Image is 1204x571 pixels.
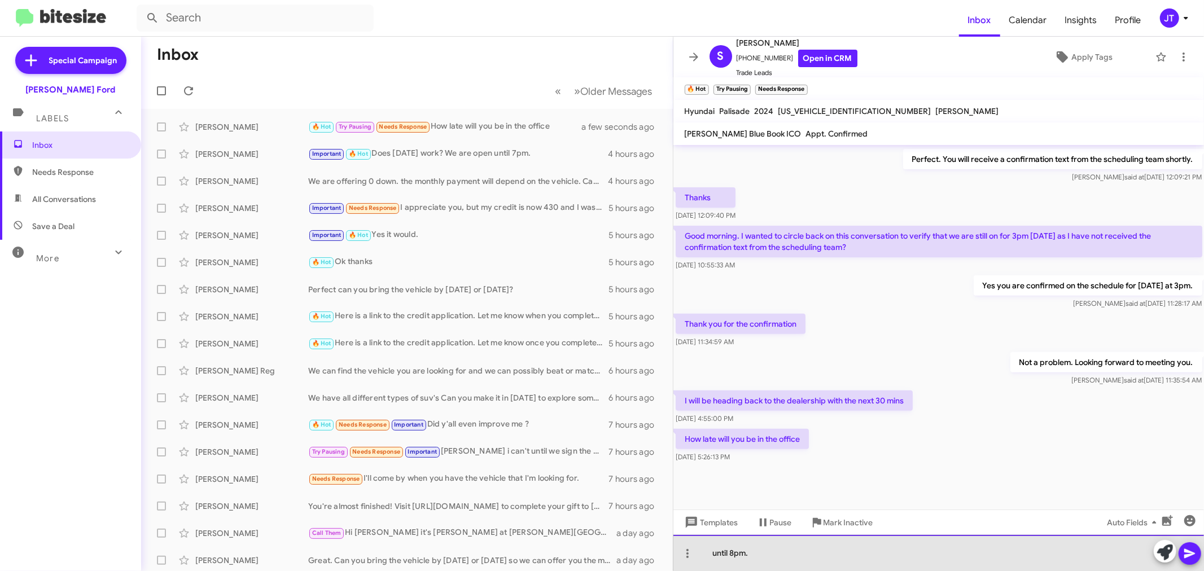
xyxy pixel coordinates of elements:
p: Yes you are confirmed on the schedule for [DATE] at 3pm. [973,275,1202,296]
span: [DATE] 4:55:00 PM [676,414,733,423]
div: [PERSON_NAME] [195,257,308,268]
span: [PHONE_NUMBER] [737,50,857,67]
small: Try Pausing [713,85,751,95]
div: [PERSON_NAME] [195,175,308,187]
span: Needs Response [379,123,427,130]
div: 7 hours ago [608,419,663,431]
div: 5 hours ago [608,284,663,295]
div: [PERSON_NAME] Reg [195,365,308,376]
div: Does [DATE] work? We are open until 7pm. [308,147,608,160]
button: Pause [747,512,801,533]
span: 2024 [755,106,774,116]
span: 🔥 Hot [312,123,331,130]
span: Call Them [312,529,342,537]
div: Perfect can you bring the vehicle by [DATE] or [DATE]? [308,284,608,295]
div: Hi [PERSON_NAME] it's [PERSON_NAME] at [PERSON_NAME][GEOGRAPHIC_DATA] of [PERSON_NAME][GEOGRAPHIC... [308,526,616,539]
div: We are offering 0 down. the monthly payment will depend on the vehicle. Can you make it on [DATE]... [308,175,608,187]
p: Good morning. I wanted to circle back on this conversation to verify that we are still on for 3pm... [676,226,1202,257]
div: 5 hours ago [608,203,663,214]
span: Important [394,421,423,428]
span: Important [312,204,342,212]
div: Did y'all even improve me ? [308,418,608,431]
span: Needs Response [32,166,128,178]
span: [DATE] 11:34:59 AM [676,337,734,346]
a: Profile [1106,4,1150,37]
span: Special Campaign [49,55,117,66]
div: [PERSON_NAME] [195,528,308,539]
span: Auto Fields [1107,512,1161,533]
span: Needs Response [349,204,397,212]
span: All Conversations [32,194,96,205]
div: [PERSON_NAME] [195,230,308,241]
span: Mark Inactive [824,512,873,533]
p: Thanks [676,187,735,208]
span: Trade Leads [737,67,857,78]
span: Older Messages [581,85,653,98]
div: [PERSON_NAME] [195,500,308,512]
div: [PERSON_NAME] [195,392,308,403]
div: Yes it would. [308,229,608,241]
span: 🔥 Hot [349,150,368,157]
div: [PERSON_NAME] [195,338,308,349]
button: Previous [549,80,568,103]
span: S [717,47,724,65]
div: 4 hours ago [608,175,663,187]
span: Appt. Confirmed [806,129,868,139]
span: 🔥 Hot [312,421,331,428]
span: Inbox [32,139,128,151]
small: Needs Response [755,85,807,95]
button: Apply Tags [1016,47,1150,67]
span: Labels [36,113,69,124]
span: More [36,253,59,263]
div: 7 hours ago [608,446,663,458]
button: JT [1150,8,1192,28]
a: Open in CRM [798,50,857,67]
div: 5 hours ago [608,311,663,322]
div: [PERSON_NAME] [195,419,308,431]
span: Needs Response [352,448,400,455]
div: [PERSON_NAME] [195,473,308,485]
div: Ok thanks [308,256,608,269]
div: [PERSON_NAME] [195,446,308,458]
div: [PERSON_NAME] [195,311,308,322]
div: 5 hours ago [608,230,663,241]
div: Here is a link to the credit application. Let me know once you complete it [URL][DOMAIN_NAME] [308,337,608,350]
a: Insights [1056,4,1106,37]
span: Save a Deal [32,221,75,232]
a: Special Campaign [15,47,126,74]
span: Hyundai [685,106,715,116]
span: [PERSON_NAME] [737,36,857,50]
span: 🔥 Hot [312,340,331,347]
div: We can find the vehicle you are looking for and we can possibly beat or match that offer. Can you... [308,365,608,376]
button: Mark Inactive [801,512,882,533]
span: Try Pausing [339,123,371,130]
div: JT [1160,8,1179,28]
div: [PERSON_NAME] i can't until we sign the contract which was supposed to be in October now they are... [308,445,608,458]
div: 4 hours ago [608,148,663,160]
span: » [575,84,581,98]
span: 🔥 Hot [312,258,331,266]
p: Not a problem. Looking forward to meeting you. [1010,352,1202,372]
p: Thank you for the confirmation [676,314,805,334]
span: [PERSON_NAME] [DATE] 11:28:17 AM [1073,299,1202,308]
small: 🔥 Hot [685,85,709,95]
div: You're almost finished! Visit [URL][DOMAIN_NAME] to complete your gift to [DEMOGRAPHIC_DATA] [308,500,608,512]
a: Inbox [959,4,1000,37]
div: 6 hours ago [608,365,663,376]
div: [PERSON_NAME] [195,284,308,295]
span: Apply Tags [1071,47,1113,67]
h1: Inbox [157,46,199,64]
div: 6 hours ago [608,392,663,403]
span: said at [1124,376,1144,384]
span: Needs Response [312,475,360,482]
span: [PERSON_NAME] [DATE] 11:35:54 AM [1071,376,1202,384]
div: We have all different types of suv's Can you make it in [DATE] to explore some options? [308,392,608,403]
div: How late will you be in the office [308,120,596,133]
div: a day ago [616,528,664,539]
span: « [555,84,562,98]
p: I will be heading back to the dealership with the next 30 mins [676,390,913,411]
div: [PERSON_NAME] [195,121,308,133]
